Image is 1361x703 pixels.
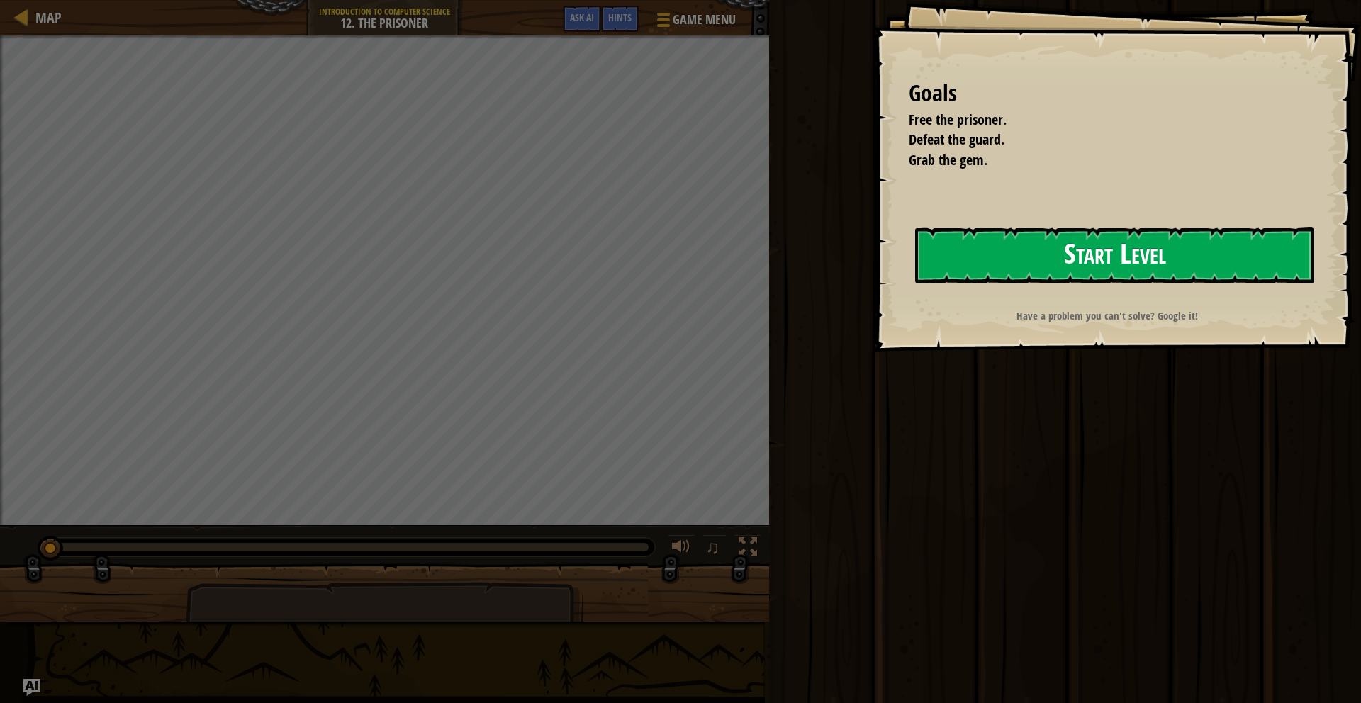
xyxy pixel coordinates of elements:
[35,8,62,27] span: Map
[608,11,632,24] span: Hints
[891,150,1308,171] li: Grab the gem.
[702,534,727,563] button: ♫
[28,8,62,27] a: Map
[563,6,601,32] button: Ask AI
[909,150,987,169] span: Grab the gem.
[915,227,1314,283] button: Start Level
[667,534,695,563] button: Adjust volume
[673,11,736,29] span: Game Menu
[909,110,1007,129] span: Free the prisoner.
[909,130,1004,149] span: Defeat the guard.
[891,130,1308,150] li: Defeat the guard.
[570,11,594,24] span: Ask AI
[23,679,40,696] button: Ask AI
[1016,308,1198,323] strong: Have a problem you can't solve? Google it!
[705,536,719,558] span: ♫
[646,6,744,39] button: Game Menu
[891,110,1308,130] li: Free the prisoner.
[734,534,762,563] button: Toggle fullscreen
[909,77,1311,110] div: Goals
